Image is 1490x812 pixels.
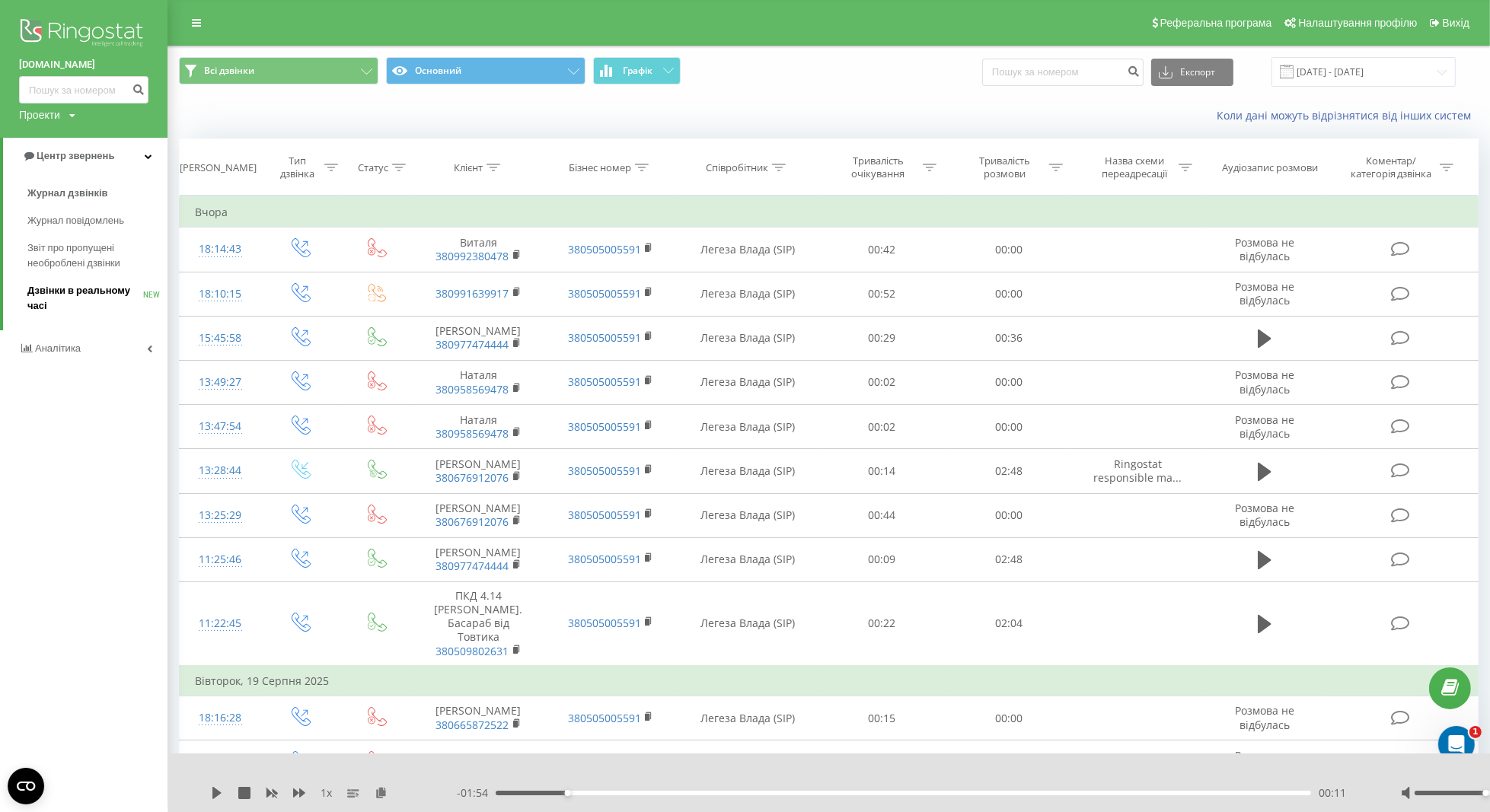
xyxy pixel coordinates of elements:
div: Бізнес номер [569,161,631,174]
div: 13:25:29 [195,501,245,530]
span: Вихід [1443,17,1469,29]
td: Легеза Влада (SIP) [676,581,818,665]
span: Аналiтика [35,342,81,354]
button: Графік [593,57,681,84]
td: Легеза Влада (SIP) [676,405,818,449]
td: 00:02 [818,360,946,404]
img: Ringostat logo [19,15,148,53]
td: 00:00 [945,272,1072,316]
div: 18:14:43 [195,234,245,264]
span: Журнал повідомлень [27,213,124,228]
input: Пошук за номером [19,76,148,103]
td: 00:00 [945,696,1072,740]
td: Легеза Влада (SIP) [676,449,818,493]
td: 00:14 [818,449,946,493]
span: Реферальна програма [1160,17,1272,29]
span: Розмова не відбулась [1235,235,1294,263]
a: 380505005591 [568,374,641,389]
a: Коли дані можуть відрізнятися вiд інших систем [1217,108,1479,123]
div: Співробітник [706,161,768,174]
td: 00:36 [945,316,1072,360]
a: [DOMAIN_NAME] [19,57,148,72]
td: 00:09 [818,537,946,581]
td: 00:00 [945,405,1072,449]
div: Тип дзвінка [274,154,321,180]
td: Легеза Влада (SIP) [676,537,818,581]
a: 380505005591 [568,552,641,566]
td: 00:00 [945,740,1072,785]
a: 380665872522 [436,718,509,732]
div: 13:28:44 [195,456,245,486]
div: 13:49:27 [195,368,245,397]
div: Проекти [19,107,60,123]
div: Аудіозапис розмови [1222,161,1318,174]
td: 00:29 [818,316,946,360]
td: ПКД 4.14 [PERSON_NAME]. Басараб від Товтика [413,581,544,665]
td: 02:48 [945,449,1072,493]
td: 00:42 [818,228,946,272]
span: Звіт про пропущені необроблені дзвінки [27,240,160,271]
span: Дзвінки в реальному часі [27,283,143,314]
input: Пошук за номером [982,59,1144,86]
span: Розмова не відбулась [1235,279,1294,307]
div: Accessibility label [1483,790,1489,796]
a: 380992380478 [436,249,509,263]
div: 11:22:45 [195,609,245,638]
a: Дзвінки в реальному часіNEW [27,277,168,320]
div: 17:57:05 [195,747,245,777]
div: 18:10:15 [195,279,245,309]
span: Налаштування профілю [1298,17,1417,29]
a: 380505005591 [568,419,641,434]
button: Open CMP widget [8,768,44,804]
td: [PERSON_NAME] [413,449,544,493]
span: Всі дзвінки [204,65,254,77]
span: 00:11 [1319,785,1346,801]
div: Тривалість розмови [964,154,1045,180]
td: Легеза Влада (SIP) [676,228,818,272]
span: Розмова не відбулась [1235,412,1294,441]
td: Легеза Влада (SIP) [676,740,818,785]
a: 380977474444 [436,337,509,352]
a: 380505005591 [568,616,641,630]
span: 1 x [321,785,332,801]
div: Статус [358,161,388,174]
a: 380977474444 [436,559,509,573]
td: [PERSON_NAME] [413,696,544,740]
td: [PERSON_NAME] [413,537,544,581]
span: Центр звернень [37,150,114,161]
td: 00:01 [818,740,946,785]
td: 02:48 [945,537,1072,581]
td: 00:52 [818,272,946,316]
td: 00:00 [945,493,1072,537]
td: Наталя [413,360,544,404]
div: 15:45:58 [195,323,245,353]
button: Основний [386,57,585,84]
td: 00:22 [818,581,946,665]
span: Журнал дзвінків [27,186,108,201]
td: 00:02 [818,405,946,449]
div: 18:16:28 [195,703,245,733]
a: 380676912076 [436,514,509,529]
a: 380958569478 [436,382,509,396]
span: Розмова не відбулась [1235,368,1294,396]
a: 380509802631 [436,644,509,658]
a: 380505005591 [568,463,641,478]
td: 00:44 [818,493,946,537]
button: Експорт [1151,59,1233,86]
div: Клієнт [454,161,483,174]
div: Назва схеми переадресації [1093,154,1175,180]
td: Вчора [180,197,1479,228]
a: 380676912076 [436,470,509,485]
td: [PERSON_NAME] [413,493,544,537]
span: Графік [623,65,652,76]
span: Розмова не відбулась [1235,501,1294,529]
td: Легеза Влада (SIP) [676,360,818,404]
div: 11:25:46 [195,545,245,575]
iframe: Intercom live chat [1438,726,1475,763]
td: Наталя [413,405,544,449]
a: Звіт про пропущені необроблені дзвінки [27,234,168,277]
td: Легеза Влада (SIP) [676,696,818,740]
td: Виталя [413,228,544,272]
div: 13:47:54 [195,412,245,441]
a: Журнал повідомлень [27,207,168,234]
